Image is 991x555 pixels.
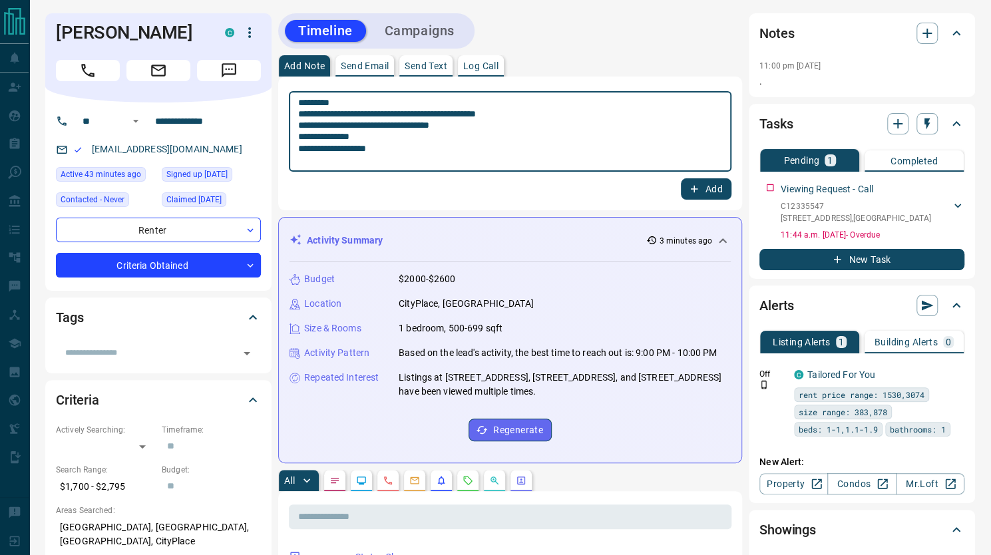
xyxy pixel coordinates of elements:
div: Sun Mar 30 2025 [162,192,261,211]
p: Location [304,297,341,311]
svg: Agent Actions [516,475,526,486]
div: Tags [56,301,261,333]
button: Regenerate [469,419,552,441]
button: Open [128,113,144,129]
div: Renter [56,218,261,242]
p: 1 [839,337,844,347]
p: Log Call [463,61,498,71]
span: Email [126,60,190,81]
div: Notes [759,17,964,49]
p: . [759,75,964,89]
span: bathrooms: 1 [890,423,946,436]
span: beds: 1-1,1.1-1.9 [799,423,878,436]
button: Timeline [285,20,366,42]
div: condos.ca [225,28,234,37]
p: Actively Searching: [56,424,155,436]
svg: Push Notification Only [759,380,769,389]
span: rent price range: 1530,3074 [799,388,924,401]
p: Budget: [162,464,261,476]
p: Areas Searched: [56,504,261,516]
p: Size & Rooms [304,321,361,335]
a: Property [759,473,828,494]
p: 3 minutes ago [660,235,712,247]
div: Tasks [759,108,964,140]
p: 11:44 a.m. [DATE] - Overdue [781,229,964,241]
div: Activity Summary3 minutes ago [290,228,731,253]
div: Alerts [759,289,964,321]
span: Message [197,60,261,81]
h1: [PERSON_NAME] [56,22,205,43]
svg: Emails [409,475,420,486]
p: $1,700 - $2,795 [56,476,155,498]
div: Showings [759,514,964,546]
span: Claimed [DATE] [166,193,222,206]
p: 11:00 pm [DATE] [759,61,821,71]
button: Open [238,344,256,363]
p: Listing Alerts [773,337,831,347]
h2: Criteria [56,389,99,411]
span: Active 43 minutes ago [61,168,141,181]
p: C12335547 [781,200,931,212]
a: Mr.Loft [896,473,964,494]
p: Viewing Request - Call [781,182,873,196]
p: Send Email [341,61,389,71]
span: Contacted - Never [61,193,124,206]
svg: Requests [463,475,473,486]
p: Off [759,368,786,380]
p: Search Range: [56,464,155,476]
a: Condos [827,473,896,494]
span: Signed up [DATE] [166,168,228,181]
p: Building Alerts [875,337,938,347]
div: Criteria Obtained [56,253,261,277]
p: Send Text [405,61,447,71]
p: [GEOGRAPHIC_DATA], [GEOGRAPHIC_DATA], [GEOGRAPHIC_DATA], CityPlace [56,516,261,552]
p: Timeframe: [162,424,261,436]
button: Add [681,178,731,200]
div: Criteria [56,384,261,416]
p: Listings at [STREET_ADDRESS], [STREET_ADDRESS], and [STREET_ADDRESS] have been viewed multiple ti... [399,371,731,399]
p: 1 bedroom, 500-699 sqft [399,321,502,335]
p: [STREET_ADDRESS] , [GEOGRAPHIC_DATA] [781,212,931,224]
p: Budget [304,272,335,286]
h2: Alerts [759,295,794,316]
a: [EMAIL_ADDRESS][DOMAIN_NAME] [92,144,242,154]
p: 0 [946,337,951,347]
div: Sun Mar 30 2025 [162,167,261,186]
p: CityPlace, [GEOGRAPHIC_DATA] [399,297,534,311]
h2: Tags [56,307,83,328]
svg: Email Valid [73,145,83,154]
div: C12335547[STREET_ADDRESS],[GEOGRAPHIC_DATA] [781,198,964,227]
span: Call [56,60,120,81]
svg: Listing Alerts [436,475,447,486]
span: size range: 383,878 [799,405,887,419]
button: New Task [759,249,964,270]
div: Tue Aug 12 2025 [56,167,155,186]
p: Activity Summary [307,234,383,248]
h2: Tasks [759,113,793,134]
p: Activity Pattern [304,346,369,360]
svg: Opportunities [489,475,500,486]
div: condos.ca [794,370,803,379]
h2: Showings [759,519,816,540]
a: Tailored For You [807,369,875,380]
p: Repeated Interest [304,371,379,385]
p: Completed [891,156,938,166]
svg: Calls [383,475,393,486]
svg: Lead Browsing Activity [356,475,367,486]
p: Pending [783,156,819,165]
p: Add Note [284,61,325,71]
svg: Notes [329,475,340,486]
p: Based on the lead's activity, the best time to reach out is: 9:00 PM - 10:00 PM [399,346,717,360]
p: All [284,476,295,485]
p: $2000-$2600 [399,272,455,286]
button: Campaigns [371,20,468,42]
p: 1 [827,156,833,165]
p: New Alert: [759,455,964,469]
h2: Notes [759,23,794,44]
